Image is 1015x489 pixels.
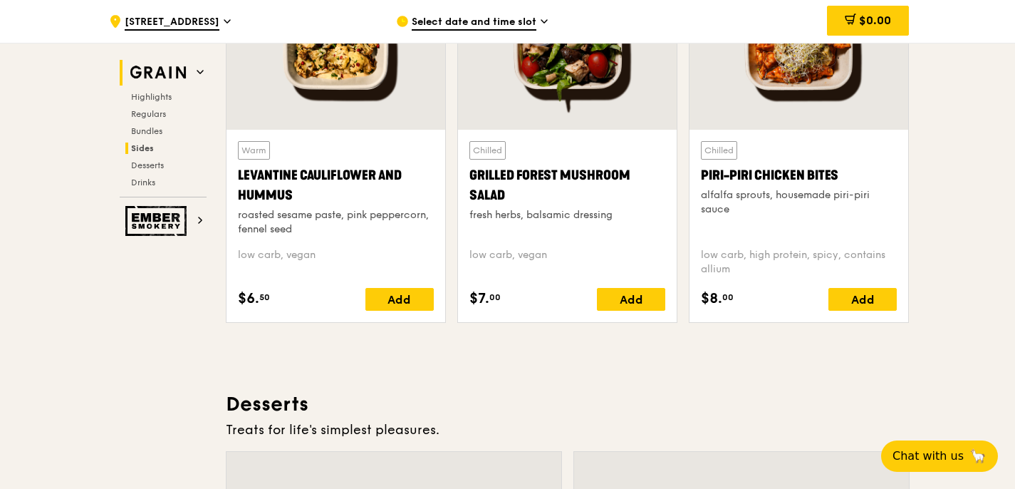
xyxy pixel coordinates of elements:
span: $0.00 [859,14,891,27]
span: $7. [469,288,489,309]
span: 00 [722,292,734,303]
span: Regulars [131,109,166,119]
img: Grain web logo [125,60,191,86]
span: Select date and time slot [412,15,536,31]
div: low carb, vegan [238,248,434,277]
div: alfalfa sprouts, housemade piri-piri sauce [701,188,897,217]
div: Piri-piri Chicken Bites [701,165,897,185]
h3: Desserts [226,391,910,417]
span: Chat with us [892,448,964,465]
span: 50 [259,292,270,303]
span: [STREET_ADDRESS] [125,15,219,31]
span: $6. [238,288,259,309]
div: Chilled [701,141,737,160]
div: Treats for life's simplest pleasures. [226,420,910,440]
span: $8. [701,288,722,309]
div: Chilled [469,141,506,160]
span: Sides [131,143,154,153]
div: roasted sesame paste, pink peppercorn, fennel seed [238,208,434,237]
span: Bundles [131,126,162,136]
span: Highlights [131,92,172,102]
button: Chat with us🦙 [881,441,998,472]
div: Levantine Cauliflower and Hummus [238,165,434,205]
div: Grilled Forest Mushroom Salad [469,165,665,205]
div: Add [828,288,897,311]
img: Ember Smokery web logo [125,206,191,236]
span: 00 [489,292,501,303]
span: Drinks [131,177,155,187]
div: fresh herbs, balsamic dressing [469,208,665,222]
div: Add [597,288,665,311]
div: Warm [238,141,270,160]
div: Add [365,288,434,311]
span: Desserts [131,160,164,170]
span: 🦙 [969,448,987,465]
div: low carb, vegan [469,248,665,277]
div: low carb, high protein, spicy, contains allium [701,248,897,277]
